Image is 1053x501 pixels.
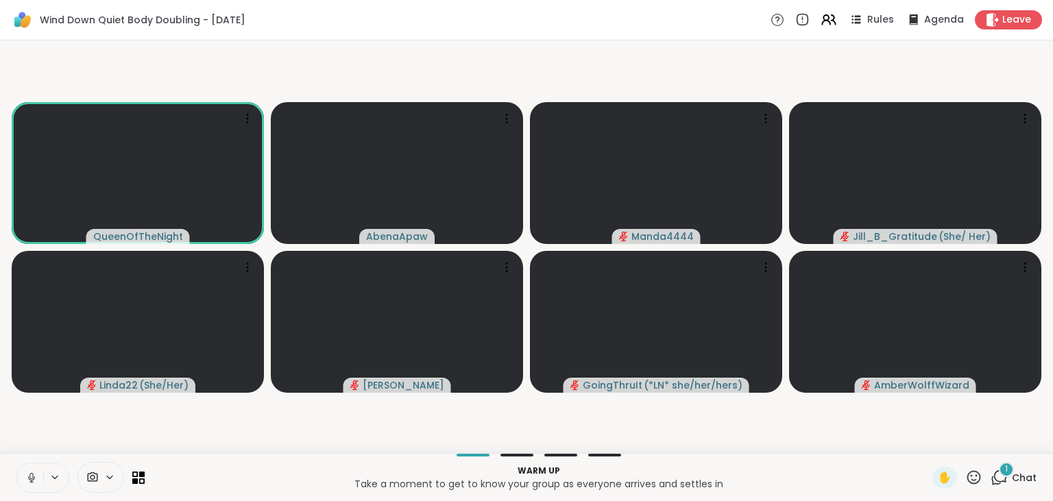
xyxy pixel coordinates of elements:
p: Warm up [153,465,924,477]
span: audio-muted [87,380,97,390]
span: Rules [867,13,894,27]
p: Take a moment to get to know your group as everyone arrives and settles in [153,477,924,491]
span: audio-muted [619,232,629,241]
span: ✋ [938,469,952,486]
span: QueenOfTheNight [93,230,183,243]
span: 1 [1005,463,1008,475]
span: Manda4444 [631,230,694,243]
span: ( She/Her ) [139,378,189,392]
span: Wind Down Quiet Body Doubling - [DATE] [40,13,245,27]
span: Jill_B_Gratitude [853,230,937,243]
span: [PERSON_NAME] [363,378,444,392]
span: audio-muted [350,380,360,390]
span: audio-muted [840,232,850,241]
span: AbenaApaw [366,230,428,243]
span: GoingThruIt [583,378,642,392]
span: ( She/ Her ) [939,230,991,243]
span: AmberWolffWizard [874,378,969,392]
span: Chat [1012,471,1037,485]
img: ShareWell Logomark [11,8,34,32]
span: Leave [1002,13,1031,27]
span: Linda22 [99,378,138,392]
span: audio-muted [570,380,580,390]
span: audio-muted [862,380,871,390]
span: Agenda [924,13,964,27]
span: ( *LN* she/her/hers ) [644,378,742,392]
